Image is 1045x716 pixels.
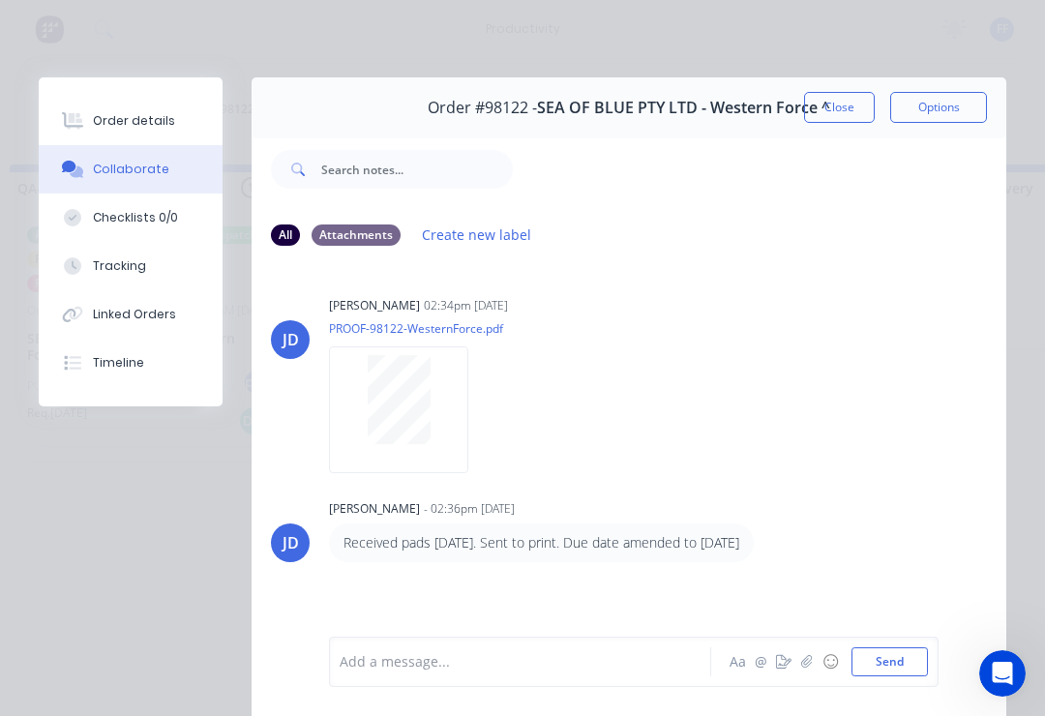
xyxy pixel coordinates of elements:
[726,650,749,673] button: Aa
[329,500,420,518] div: [PERSON_NAME]
[39,290,223,339] button: Linked Orders
[93,112,175,130] div: Order details
[329,320,503,337] p: PROOF-98122-WesternForce.pdf
[329,297,420,314] div: [PERSON_NAME]
[283,328,299,351] div: JD
[749,650,772,673] button: @
[804,92,875,123] button: Close
[851,647,928,676] button: Send
[93,161,169,178] div: Collaborate
[93,306,176,323] div: Linked Orders
[412,222,542,248] button: Create new label
[819,650,842,673] button: ☺
[39,339,223,387] button: Timeline
[39,97,223,145] button: Order details
[93,257,146,275] div: Tracking
[283,531,299,554] div: JD
[343,533,739,552] p: Received pads [DATE]. Sent to print. Due date amended to [DATE]
[39,145,223,194] button: Collaborate
[424,500,515,518] div: - 02:36pm [DATE]
[890,92,987,123] button: Options
[312,224,401,246] div: Attachments
[979,650,1026,697] iframe: Intercom live chat
[428,99,537,117] span: Order #98122 -
[93,354,144,372] div: Timeline
[424,297,508,314] div: 02:34pm [DATE]
[321,150,513,189] input: Search notes...
[537,99,830,117] span: SEA OF BLUE PTY LTD - Western Force ^
[39,242,223,290] button: Tracking
[271,224,300,246] div: All
[93,209,178,226] div: Checklists 0/0
[39,194,223,242] button: Checklists 0/0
